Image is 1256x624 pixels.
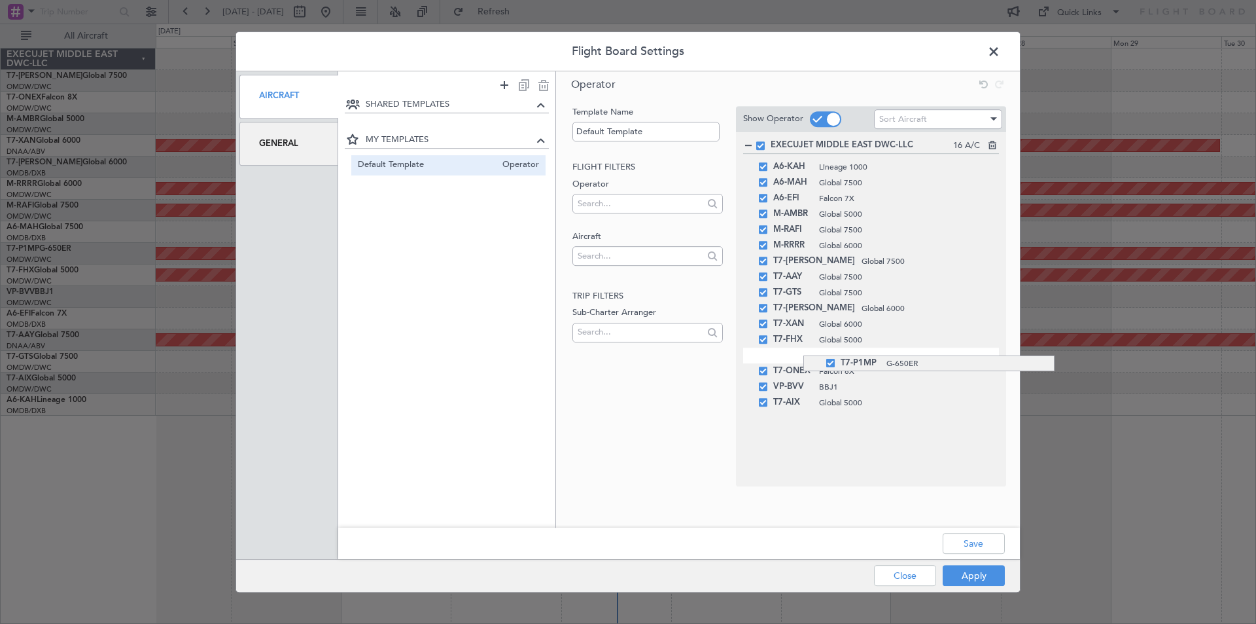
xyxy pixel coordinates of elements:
[239,122,338,166] div: General
[862,303,999,314] span: Global 6000
[773,175,812,191] span: A6-MAH
[358,158,497,172] span: Default Template
[943,533,1005,554] button: Save
[236,32,1020,71] header: Flight Board Settings
[743,113,803,126] label: Show Operator
[572,178,722,191] label: Operator
[773,222,812,238] span: M-RAFI
[773,253,855,269] span: T7-[PERSON_NAME]
[773,332,812,348] span: T7-FHX
[572,290,722,303] h2: Trip filters
[819,365,999,377] span: Falcon 8X
[819,208,999,220] span: Global 5000
[572,230,722,244] label: Aircraft
[773,379,812,395] span: VP-BVV
[366,134,534,147] span: MY TEMPLATES
[578,322,703,342] input: Search...
[773,238,812,253] span: M-RRRR
[773,316,812,332] span: T7-XAN
[773,395,812,411] span: T7-AIX
[578,246,703,266] input: Search...
[773,363,812,379] span: T7-ONEX
[819,240,999,251] span: Global 6000
[819,161,999,173] span: Lineage 1000
[572,106,722,119] label: Template Name
[578,194,703,213] input: Search...
[874,565,936,586] button: Close
[819,287,999,299] span: Global 7500
[819,224,999,236] span: Global 7500
[953,139,980,153] span: 16 A/C
[773,301,855,316] span: T7-[PERSON_NAME]
[571,77,616,92] span: Operator
[943,565,1005,586] button: Apply
[773,269,812,285] span: T7-AAY
[819,193,999,204] span: Falcon 7X
[366,98,534,111] span: SHARED TEMPLATES
[496,158,539,172] span: Operator
[819,318,999,330] span: Global 6000
[819,397,999,409] span: Global 5000
[773,206,812,222] span: M-AMBR
[879,113,927,125] span: Sort Aircraft
[862,255,999,267] span: Global 7500
[773,285,812,301] span: T7-GTS
[819,381,999,393] span: BBJ1
[771,139,953,152] span: EXECUJET MIDDLE EAST DWC-LLC
[819,271,999,283] span: Global 7500
[572,161,722,174] h2: Flight filters
[773,159,812,175] span: A6-KAH
[819,334,999,346] span: Global 5000
[819,177,999,189] span: Global 7500
[239,75,338,119] div: Aircraft
[773,191,812,206] span: A6-EFI
[572,306,722,320] label: Sub-Charter Arranger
